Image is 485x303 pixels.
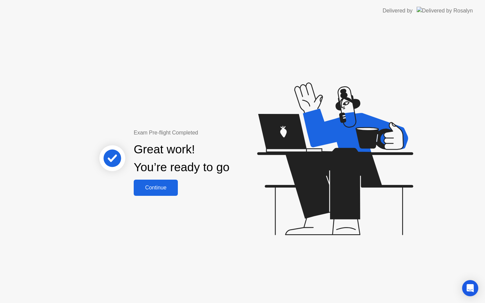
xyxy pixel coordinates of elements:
div: Open Intercom Messenger [462,280,478,296]
div: Exam Pre-flight Completed [134,129,273,137]
img: Delivered by Rosalyn [417,7,473,14]
button: Continue [134,180,178,196]
div: Continue [136,185,176,191]
div: Delivered by [383,7,413,15]
div: Great work! You’re ready to go [134,141,229,176]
